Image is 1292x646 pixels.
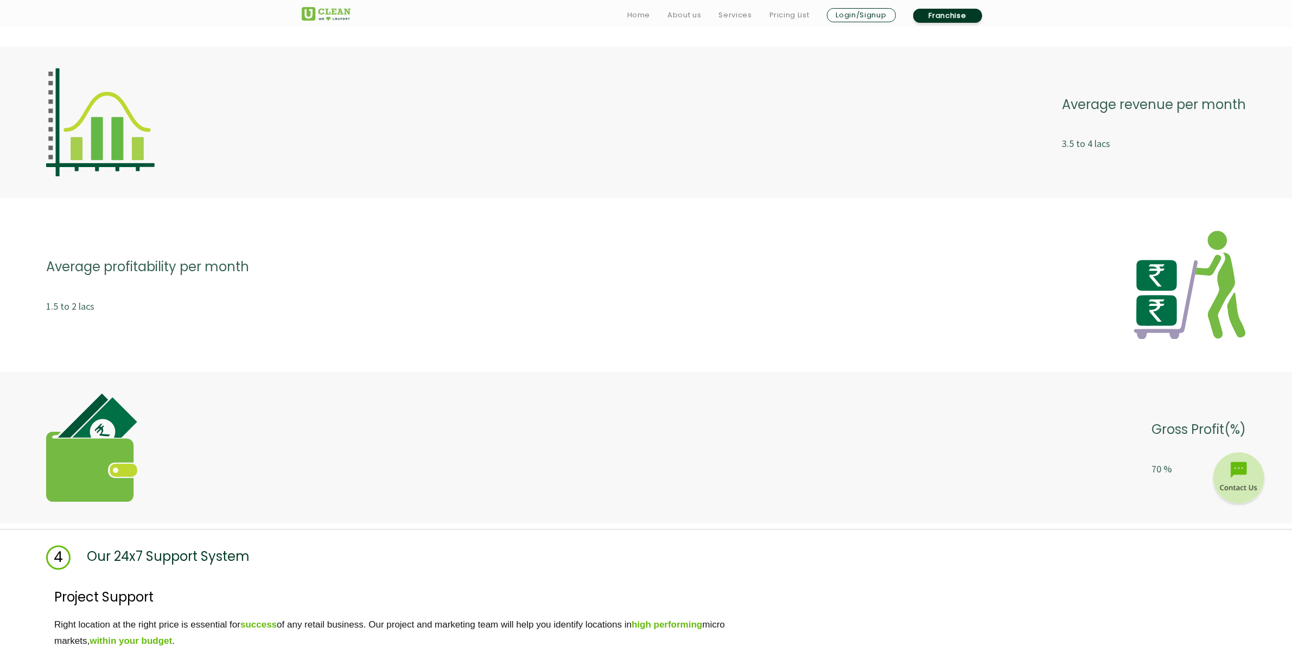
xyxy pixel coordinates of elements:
[46,68,155,177] img: investment-img
[1062,135,1246,154] p: 3.5 to 4 lacs
[1151,460,1246,479] p: 70 %
[1212,452,1266,507] img: contact-btn
[46,394,137,502] img: investment-img
[718,9,752,22] a: Services
[1062,91,1246,118] p: Average revenue per month
[302,7,351,21] img: UClean Laundry and Dry Cleaning
[54,586,1284,609] p: Project Support
[827,8,896,22] a: Login/Signup
[46,253,249,281] p: Average profitability per month
[87,546,250,570] p: Our 24x7 Support System
[1134,231,1246,340] img: investment-img
[632,620,702,630] b: high performing
[769,9,810,22] a: Pricing List
[627,9,651,22] a: Home
[46,546,71,570] span: 4
[667,9,701,22] a: About us
[240,620,277,630] b: success
[1151,416,1246,444] p: Gross Profit(%)
[913,9,982,23] a: Franchise
[46,297,249,317] p: 1.5 to 2 lacs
